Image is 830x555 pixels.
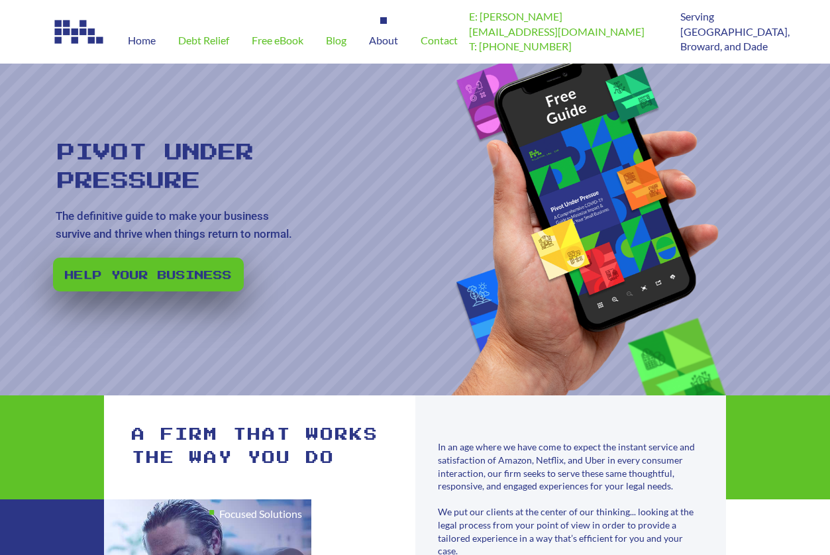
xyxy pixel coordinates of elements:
[56,207,299,243] rs-layer: The definitive guide to make your business survive and thrive when things return to normal.
[128,35,156,46] span: Home
[680,9,777,54] p: Serving [GEOGRAPHIC_DATA], Broward, and Dade
[167,17,240,64] a: Debt Relief
[219,509,302,519] h1: Focused Solutions
[58,138,266,195] rs-layer: Pivot Under Pressure
[326,35,346,46] span: Blog
[469,10,645,37] a: E: [PERSON_NAME][EMAIL_ADDRESS][DOMAIN_NAME]
[132,423,389,470] h1: A firm that works the way you do
[421,35,458,46] span: Contact
[358,17,409,64] a: About
[178,35,229,46] span: Debt Relief
[53,17,106,46] img: Image
[117,17,167,64] a: Home
[240,17,315,64] a: Free eBook
[315,17,358,64] a: Blog
[469,40,572,52] a: T: [PHONE_NUMBER]
[409,17,469,64] a: Contact
[252,35,303,46] span: Free eBook
[53,258,244,291] a: Help your business
[369,35,398,46] span: About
